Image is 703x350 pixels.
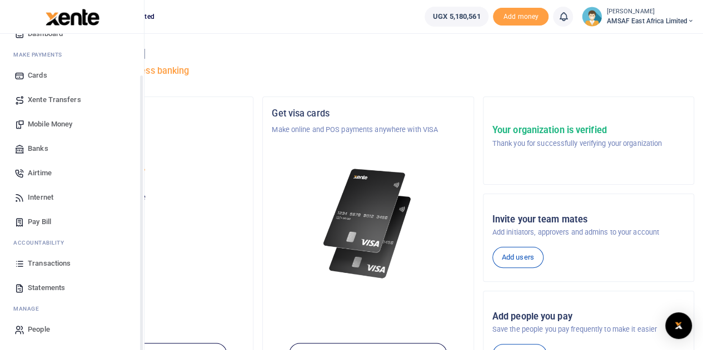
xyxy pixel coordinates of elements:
span: anage [19,305,39,313]
p: Make online and POS payments anywhere with VISA [272,124,464,135]
span: AMSAF East Africa Limited [606,16,694,26]
p: AMSAF East Africa Limited [52,168,244,179]
h5: Add people you pay [492,311,685,322]
img: profile-user [582,7,602,27]
p: Your current account balance [52,192,244,203]
span: Mobile Money [28,119,72,130]
span: Transactions [28,258,71,269]
a: Transactions [9,251,135,276]
li: Toup your wallet [493,8,549,26]
p: Thank you for successfully verifying your organization [492,138,662,149]
span: UGX 5,180,561 [433,11,480,22]
a: Internet [9,185,135,210]
a: People [9,317,135,342]
a: Cards [9,63,135,88]
li: Ac [9,234,135,251]
li: Wallet ballance [420,7,493,27]
a: Airtime [9,161,135,185]
a: profile-user [PERSON_NAME] AMSAF East Africa Limited [582,7,694,27]
span: People [28,324,50,335]
li: M [9,300,135,317]
h5: Welcome to better business banking [42,65,694,77]
h5: Invite your team mates [492,214,685,225]
a: Add users [492,247,544,268]
div: Open Intercom Messenger [665,312,692,339]
h5: UGX 5,180,561 [52,206,244,217]
a: Mobile Money [9,112,135,136]
h5: Account [52,151,244,162]
p: Asili Farms Masindi Limited [52,124,244,135]
li: M [9,46,135,63]
h5: Get visa cards [272,108,464,119]
span: Cards [28,70,47,81]
span: Pay Bill [28,216,51,227]
a: Pay Bill [9,210,135,234]
span: Banks [28,143,48,154]
span: ake Payments [19,50,62,59]
h4: Hello [PERSON_NAME] [42,48,694,60]
span: Dashboard [28,28,63,39]
a: Statements [9,276,135,300]
span: Statements [28,282,65,293]
small: [PERSON_NAME] [606,7,694,17]
span: Xente Transfers [28,94,81,105]
span: Add money [493,8,549,26]
h5: Organization [52,108,244,119]
span: Airtime [28,168,52,179]
img: xente-_physical_cards.png [320,162,416,286]
span: countability [22,239,64,247]
img: logo-large [46,9,99,26]
h5: Your organization is verified [492,125,662,136]
p: Add initiators, approvers and admins to your account [492,227,685,238]
a: UGX 5,180,561 [425,7,488,27]
a: Banks [9,136,135,161]
p: Save the people you pay frequently to make it easier [492,324,685,335]
a: Xente Transfers [9,88,135,112]
span: Internet [28,192,53,203]
a: logo-small logo-large logo-large [44,12,99,21]
a: Dashboard [9,22,135,46]
a: Add money [493,12,549,20]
